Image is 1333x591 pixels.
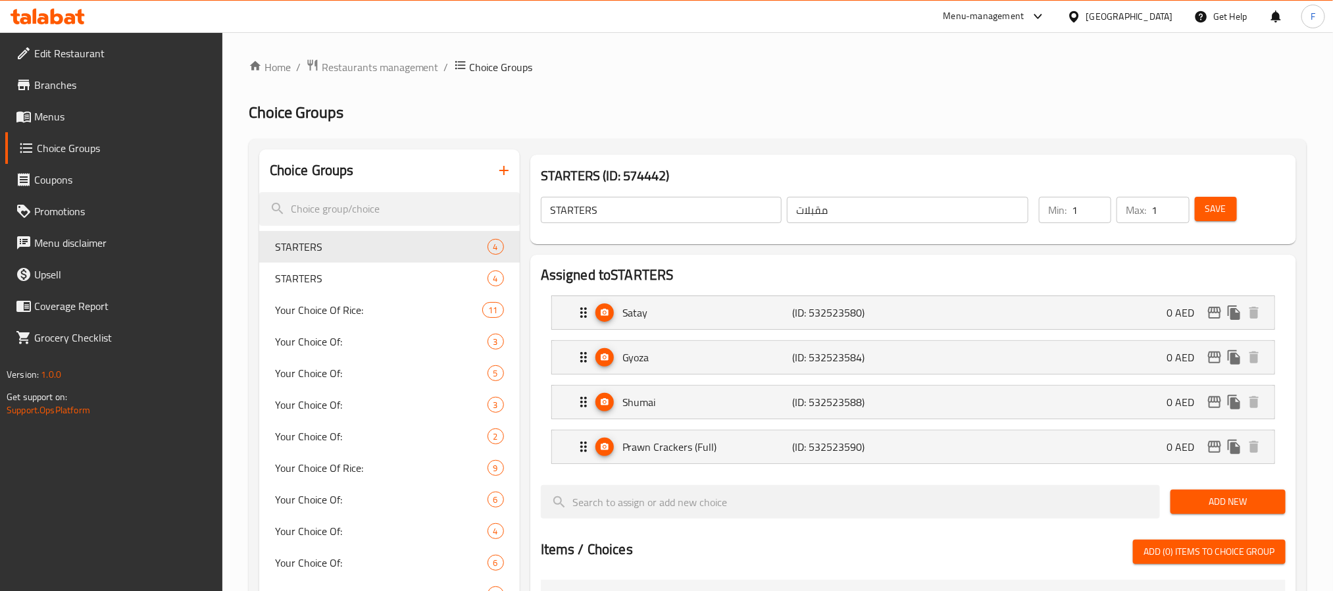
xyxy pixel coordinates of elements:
[296,59,301,75] li: /
[1205,303,1224,322] button: edit
[488,430,503,443] span: 2
[1167,394,1205,410] p: 0 AED
[488,525,503,538] span: 4
[34,172,212,188] span: Coupons
[270,161,354,180] h2: Choice Groups
[5,227,222,259] a: Menu disclaimer
[541,290,1286,335] li: Expand
[1244,437,1264,457] button: delete
[259,357,520,389] div: Your Choice Of:5
[275,302,483,318] span: Your Choice Of Rice:
[1205,392,1224,412] button: edit
[1224,437,1244,457] button: duplicate
[488,492,504,507] div: Choices
[34,298,212,314] span: Coverage Report
[444,59,449,75] li: /
[470,59,533,75] span: Choice Groups
[483,304,503,317] span: 11
[488,367,503,380] span: 5
[259,263,520,294] div: STARTERS4
[5,164,222,195] a: Coupons
[541,335,1286,380] li: Expand
[5,132,222,164] a: Choice Groups
[249,97,343,127] span: Choice Groups
[792,439,905,455] p: (ID: 532523590)
[259,484,520,515] div: Your Choice Of:6
[275,492,488,507] span: Your Choice Of:
[792,394,905,410] p: (ID: 532523588)
[541,485,1160,519] input: search
[1311,9,1315,24] span: F
[488,557,503,569] span: 6
[488,239,504,255] div: Choices
[541,540,633,559] h2: Items / Choices
[482,302,503,318] div: Choices
[322,59,439,75] span: Restaurants management
[552,296,1274,329] div: Expand
[259,294,520,326] div: Your Choice Of Rice:11
[34,330,212,346] span: Grocery Checklist
[5,290,222,322] a: Coverage Report
[552,430,1274,463] div: Expand
[5,259,222,290] a: Upsell
[792,349,905,365] p: (ID: 532523584)
[34,109,212,124] span: Menus
[275,270,488,286] span: STARTERS
[275,365,488,381] span: Your Choice Of:
[1181,494,1275,510] span: Add New
[541,424,1286,469] li: Expand
[1167,439,1205,455] p: 0 AED
[943,9,1024,24] div: Menu-management
[34,203,212,219] span: Promotions
[488,523,504,539] div: Choices
[622,394,792,410] p: Shumai
[488,555,504,571] div: Choices
[622,349,792,365] p: Gyoza
[1205,201,1226,217] span: Save
[259,547,520,578] div: Your Choice Of:6
[488,460,504,476] div: Choices
[552,341,1274,374] div: Expand
[1244,347,1264,367] button: delete
[34,45,212,61] span: Edit Restaurant
[259,515,520,547] div: Your Choice Of:4
[1133,540,1286,564] button: Add (0) items to choice group
[275,428,488,444] span: Your Choice Of:
[5,195,222,227] a: Promotions
[488,399,503,411] span: 3
[259,192,520,226] input: search
[792,305,905,321] p: (ID: 532523580)
[1144,544,1275,560] span: Add (0) items to choice group
[541,380,1286,424] li: Expand
[37,140,212,156] span: Choice Groups
[275,334,488,349] span: Your Choice Of:
[622,439,792,455] p: Prawn Crackers (Full)
[5,69,222,101] a: Branches
[1195,197,1237,221] button: Save
[259,326,520,357] div: Your Choice Of:3
[275,239,488,255] span: STARTERS
[488,462,503,475] span: 9
[34,235,212,251] span: Menu disclaimer
[488,241,503,253] span: 4
[1048,202,1067,218] p: Min:
[306,59,439,76] a: Restaurants management
[275,523,488,539] span: Your Choice Of:
[1126,202,1146,218] p: Max:
[1167,305,1205,321] p: 0 AED
[7,388,67,405] span: Get support on:
[249,59,291,75] a: Home
[488,272,503,285] span: 4
[1170,490,1286,514] button: Add New
[1244,392,1264,412] button: delete
[1205,347,1224,367] button: edit
[34,267,212,282] span: Upsell
[259,389,520,421] div: Your Choice Of:3
[1167,349,1205,365] p: 0 AED
[259,452,520,484] div: Your Choice Of Rice:9
[249,59,1307,76] nav: breadcrumb
[5,322,222,353] a: Grocery Checklist
[488,494,503,506] span: 6
[259,421,520,452] div: Your Choice Of:2
[275,555,488,571] span: Your Choice Of:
